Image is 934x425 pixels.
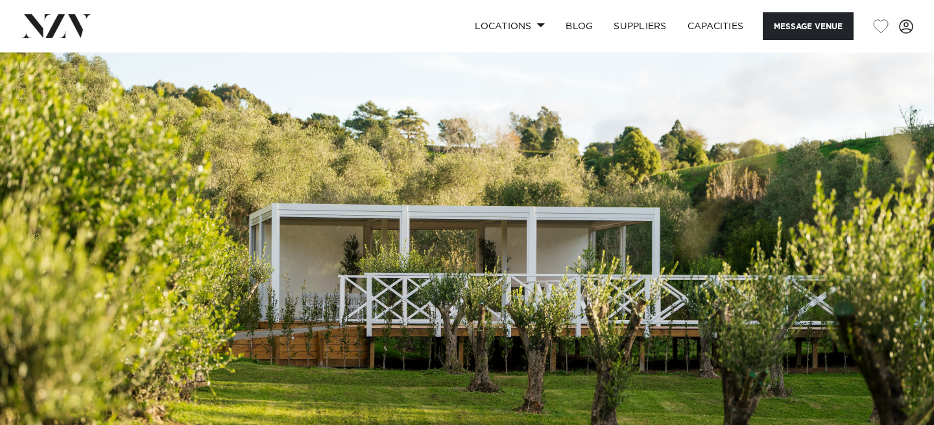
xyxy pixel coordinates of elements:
a: Locations [464,12,555,40]
a: BLOG [555,12,603,40]
button: Message Venue [763,12,854,40]
img: nzv-logo.png [21,14,91,38]
a: SUPPLIERS [603,12,677,40]
a: Capacities [677,12,754,40]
